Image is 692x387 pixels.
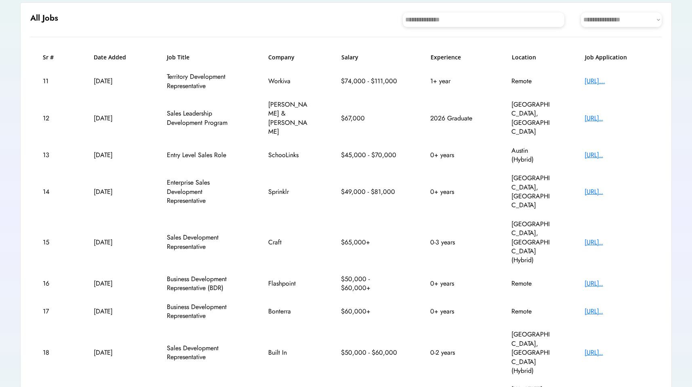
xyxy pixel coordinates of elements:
div: SchooLinks [268,151,309,160]
div: Business Development Representative (BDR) [167,275,236,293]
h6: Date Added [94,53,134,61]
div: 12 [43,114,61,123]
h6: Company [268,53,309,61]
div: 17 [43,307,61,316]
div: [URL].. [585,151,649,160]
div: 18 [43,348,61,357]
div: $60,000+ [341,307,398,316]
div: Sprinklr [268,187,309,196]
div: [URL].. [585,279,649,288]
div: [GEOGRAPHIC_DATA], [GEOGRAPHIC_DATA] (Hybrid) [511,220,552,265]
div: 15 [43,238,61,247]
div: Territory Development Representative [167,72,236,90]
div: Craft [268,238,309,247]
div: Business Development Representative [167,303,236,321]
div: [DATE] [94,238,134,247]
div: $65,000+ [341,238,398,247]
div: $67,000 [341,114,398,123]
h6: Location [512,53,552,61]
div: Built In [268,348,309,357]
div: $45,000 - $70,000 [341,151,398,160]
h6: Job Application [585,53,650,61]
div: Sales Development Representative [167,344,236,362]
div: [GEOGRAPHIC_DATA], [GEOGRAPHIC_DATA] (Hybrid) [511,330,552,375]
div: 16 [43,279,61,288]
div: $74,000 - $111,000 [341,77,398,86]
div: [DATE] [94,279,134,288]
div: Bonterra [268,307,309,316]
div: 14 [43,187,61,196]
div: [URL].. [585,238,649,247]
div: $50,000 - $60,000 [341,348,398,357]
h6: Sr # [43,53,61,61]
div: [URL].. [585,187,649,196]
div: Austin (Hybrid) [511,146,552,164]
h6: Experience [431,53,479,61]
div: $50,000 - $60,000+ [341,275,398,293]
div: 13 [43,151,61,160]
div: [URL].. [585,348,649,357]
div: 0-2 years [430,348,479,357]
div: Enterprise Sales Development Representative [167,178,236,205]
div: 0+ years [430,279,479,288]
div: [URL].. [585,114,649,123]
div: 1+ year [430,77,479,86]
div: [DATE] [94,348,134,357]
div: Remote [511,307,552,316]
div: 0+ years [430,307,479,316]
div: 0+ years [430,151,479,160]
div: Sales Development Representative [167,233,236,251]
div: 11 [43,77,61,86]
div: [URL].. [585,307,649,316]
div: [DATE] [94,151,134,160]
div: [GEOGRAPHIC_DATA], [GEOGRAPHIC_DATA] [511,100,552,137]
div: [URL]... [585,77,649,86]
div: [DATE] [94,307,134,316]
div: 2026 Graduate [430,114,479,123]
div: Remote [511,279,552,288]
h6: Salary [341,53,398,61]
div: Workiva [268,77,309,86]
div: [GEOGRAPHIC_DATA], [GEOGRAPHIC_DATA] [511,174,552,210]
div: Remote [511,77,552,86]
div: [DATE] [94,187,134,196]
div: 0-3 years [430,238,479,247]
h6: All Jobs [30,13,58,24]
div: 0+ years [430,187,479,196]
div: [PERSON_NAME] & [PERSON_NAME] [268,100,309,137]
div: Sales Leadership Development Program [167,109,236,127]
div: Flashpoint [268,279,309,288]
div: $49,000 - $81,000 [341,187,398,196]
h6: Job Title [167,53,189,61]
div: [DATE] [94,114,134,123]
div: Entry Level Sales Role [167,151,236,160]
div: [DATE] [94,77,134,86]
